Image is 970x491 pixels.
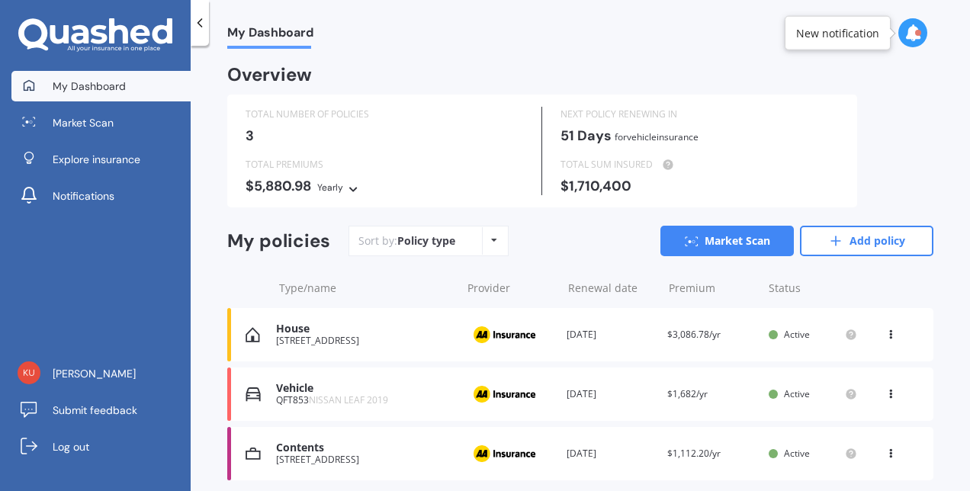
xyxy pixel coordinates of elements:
div: NEXT POLICY RENEWING IN [560,107,839,122]
div: QFT853 [276,395,454,406]
img: Vehicle [246,387,261,402]
span: $1,682/yr [667,387,708,400]
span: Active [784,328,810,341]
div: 3 [246,128,523,143]
div: Type/name [279,281,455,296]
div: [DATE] [567,446,655,461]
span: $1,112.20/yr [667,447,721,460]
div: [DATE] [567,387,655,402]
b: 51 Days [560,127,612,145]
div: [STREET_ADDRESS] [276,454,454,465]
div: Contents [276,441,454,454]
img: AA [466,320,542,349]
span: My Dashboard [227,25,313,46]
div: [STREET_ADDRESS] [276,335,454,346]
img: AA [466,380,542,409]
div: $1,710,400 [560,178,839,194]
a: Add policy [800,226,933,256]
a: Explore insurance [11,144,191,175]
div: New notification [796,25,879,40]
div: TOTAL SUM INSURED [560,157,839,172]
div: [DATE] [567,327,655,342]
div: TOTAL NUMBER OF POLICIES [246,107,523,122]
a: Log out [11,432,191,462]
img: House [246,327,260,342]
div: Policy type [397,233,455,249]
span: Submit feedback [53,403,137,418]
div: My policies [227,230,330,252]
span: Log out [53,439,89,454]
div: Provider [467,281,556,296]
span: Active [784,387,810,400]
div: Yearly [317,180,343,195]
span: NISSAN LEAF 2019 [309,393,388,406]
div: Vehicle [276,382,454,395]
span: [PERSON_NAME] [53,366,136,381]
span: My Dashboard [53,79,126,94]
div: Overview [227,67,312,82]
span: Notifications [53,188,114,204]
div: Premium [669,281,757,296]
div: Status [769,281,857,296]
span: Active [784,447,810,460]
a: Submit feedback [11,395,191,425]
div: TOTAL PREMIUMS [246,157,523,172]
img: AA [466,439,542,468]
div: Renewal date [568,281,657,296]
a: Market Scan [11,108,191,138]
img: f0faaadaa044958a975756c703b2e3d4 [18,361,40,384]
div: House [276,323,454,335]
div: Sort by: [358,233,455,249]
a: My Dashboard [11,71,191,101]
span: Explore insurance [53,152,140,167]
span: Market Scan [53,115,114,130]
span: for Vehicle insurance [615,130,699,143]
a: Market Scan [660,226,794,256]
span: $3,086.78/yr [667,328,721,341]
img: Contents [246,446,261,461]
a: Notifications [11,181,191,211]
a: [PERSON_NAME] [11,358,191,389]
div: $5,880.98 [246,178,523,195]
